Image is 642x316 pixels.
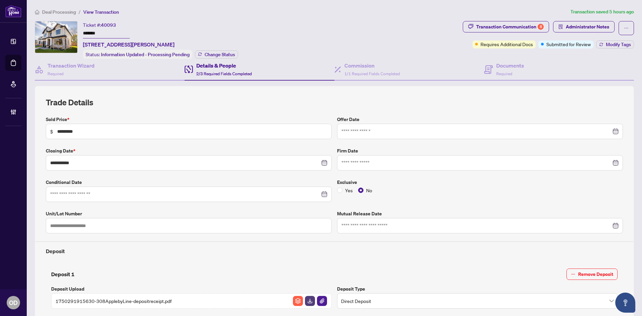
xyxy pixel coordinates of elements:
[46,116,332,123] label: Sold Price
[566,269,618,280] button: Remove Deposit
[624,26,629,30] span: ellipsis
[558,24,563,29] span: solution
[578,269,613,280] span: Remove Deposit
[47,71,64,76] span: Required
[9,298,18,307] span: OD
[496,71,512,76] span: Required
[305,296,315,306] button: File Download
[305,296,315,306] img: File Download
[83,21,116,29] div: Ticket #:
[46,247,623,255] h4: Deposit
[337,116,623,123] label: Offer Date
[51,293,332,309] span: 1750291915630-308ApplebyLine-depositreceipt.pdfFile ArchiveFile DownloadFile Attachement
[566,21,609,32] span: Administrator Notes
[337,147,623,154] label: Firm Date
[596,40,634,48] button: Modify Tags
[196,62,252,70] h4: Details & People
[46,97,623,108] h2: Trade Details
[42,9,76,15] span: Deal Processing
[195,50,238,59] button: Change Status
[363,187,375,194] span: No
[546,40,591,48] span: Submitted for Review
[35,10,39,14] span: home
[317,296,327,306] button: File Attachement
[496,62,524,70] h4: Documents
[47,62,95,70] h4: Transaction Wizard
[317,296,327,306] img: File Attachement
[571,272,575,277] span: minus
[344,71,400,76] span: 1/1 Required Fields Completed
[196,71,252,76] span: 2/3 Required Fields Completed
[538,24,544,30] div: 8
[101,51,190,58] span: Information Updated - Processing Pending
[553,21,615,32] button: Administrator Notes
[56,297,172,305] span: 1750291915630-308ApplebyLine-depositreceipt.pdf
[83,9,119,15] span: View Transaction
[463,21,549,32] button: Transaction Communication8
[344,62,400,70] h4: Commission
[5,5,21,17] img: logo
[606,42,631,47] span: Modify Tags
[615,293,635,313] button: Open asap
[50,128,53,135] span: $
[337,210,623,217] label: Mutual Release Date
[480,40,533,48] span: Requires Additional Docs
[570,8,634,16] article: Transaction saved 5 hours ago
[101,22,116,28] span: 40093
[341,295,614,307] span: Direct Deposit
[337,179,623,186] label: Exclusive
[79,8,81,16] li: /
[83,50,192,59] div: Status:
[46,147,332,154] label: Closing Date
[342,187,355,194] span: Yes
[205,52,235,57] span: Change Status
[293,296,303,306] img: File Archive
[83,40,175,48] span: [STREET_ADDRESS][PERSON_NAME]
[46,210,332,217] label: Unit/Lot Number
[51,270,75,278] h4: Deposit 1
[46,179,332,186] label: Conditional Date
[35,21,77,53] img: IMG-W12125680_1.jpg
[293,296,303,306] button: File Archive
[337,285,618,293] label: Deposit Type
[51,285,332,293] label: Deposit Upload
[476,21,544,32] div: Transaction Communication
